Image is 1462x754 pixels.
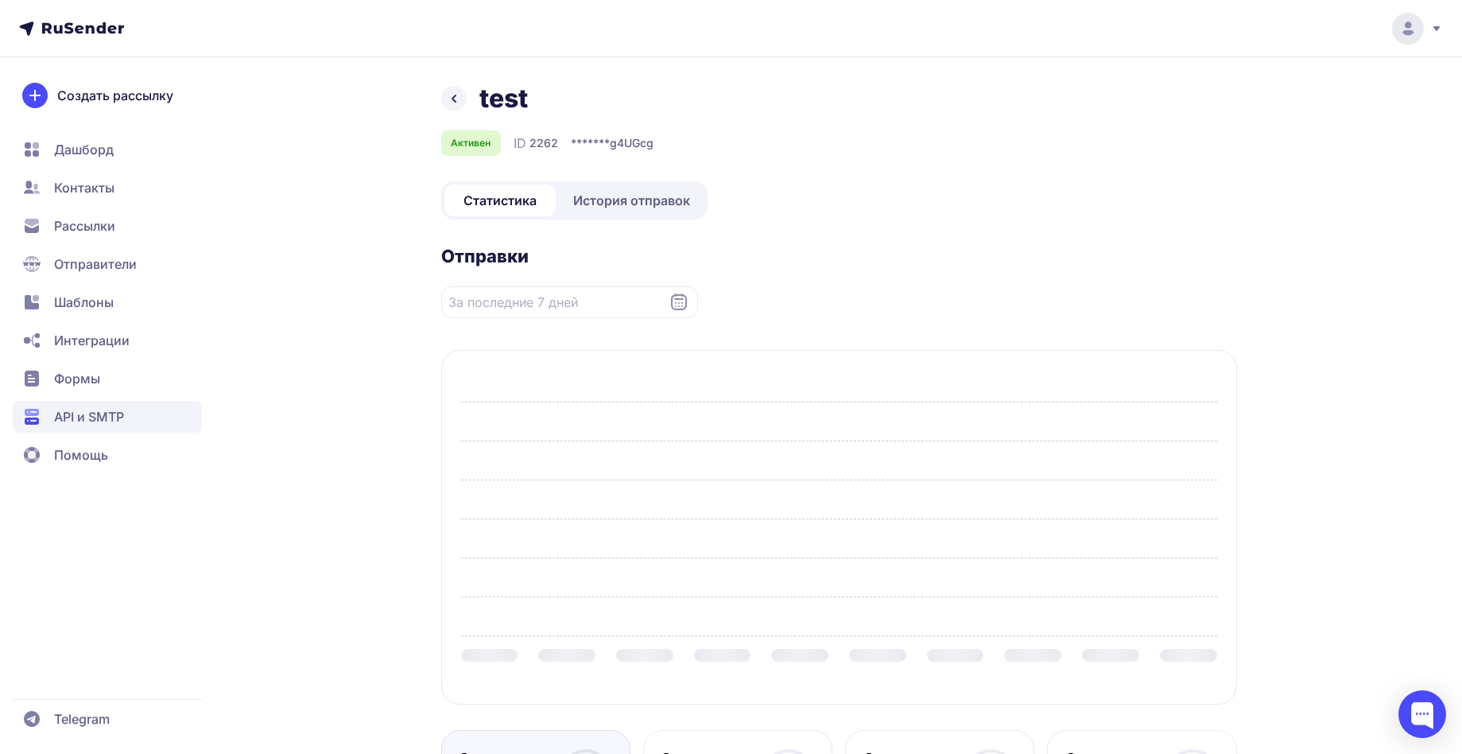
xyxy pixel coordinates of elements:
a: История отправок [559,185,704,216]
span: Контакты [54,178,114,197]
span: Рассылки [54,216,115,235]
span: 2262 [529,135,558,151]
a: Telegram [13,703,202,735]
span: Дашборд [54,140,114,159]
a: Статистика [444,185,556,216]
span: Интеграции [54,331,130,350]
span: История отправок [573,191,690,210]
h1: test [479,83,528,115]
span: Создать рассылку [57,86,173,105]
span: Активен [451,137,491,150]
span: Статистика [463,191,537,210]
span: API и SMTP [54,407,124,426]
span: Формы [54,369,100,388]
div: ID [514,134,558,153]
span: Отправители [54,255,137,274]
input: Datepicker input [441,286,698,318]
span: Шаблоны [54,293,114,312]
span: Telegram [54,709,110,729]
span: Помощь [54,445,108,464]
span: g4UGcg [610,135,653,151]
h2: Отправки [441,245,1237,267]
